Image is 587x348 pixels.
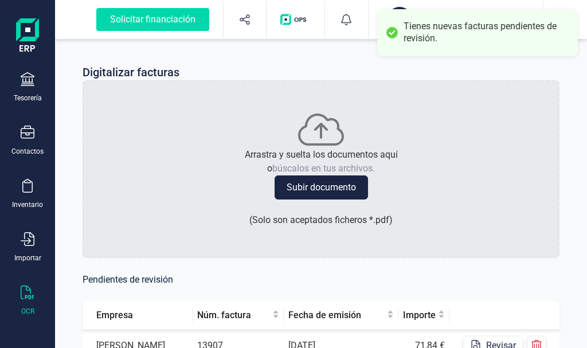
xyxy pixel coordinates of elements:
div: Tienes nuevas facturas pendientes de revisión. [404,21,569,45]
div: Solicitar financiación [96,8,209,31]
img: Logo de OPS [280,14,311,25]
button: Subir documento [275,175,368,200]
button: Solicitar financiación [83,1,223,38]
p: Digitalizar facturas [83,64,179,80]
img: Logo Finanedi [16,18,39,55]
p: ( Solo son aceptados ficheros * .pdf ) [249,213,393,227]
div: Tesorería [14,93,42,103]
div: Importar [14,253,41,263]
span: búscalos en tus archivos. [272,163,375,174]
div: Inventario [12,200,43,209]
div: Contactos [11,147,44,156]
p: Arrastra y suelta los documentos aquí o [245,148,398,175]
th: Empresa [83,302,193,330]
button: AL[PERSON_NAME][PERSON_NAME] [382,1,529,38]
button: Logo de OPS [273,1,318,38]
span: Fecha de emisión [288,308,385,322]
div: OCR [21,307,34,316]
span: Núm. factura [197,308,270,322]
h6: Pendientes de revisión [83,272,559,288]
div: Arrastra y suelta los documentos aquíobúscalos en tus archivos.Subir documento(Solo son aceptados... [83,80,559,258]
span: Importe [403,308,436,322]
div: AL [387,7,412,32]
